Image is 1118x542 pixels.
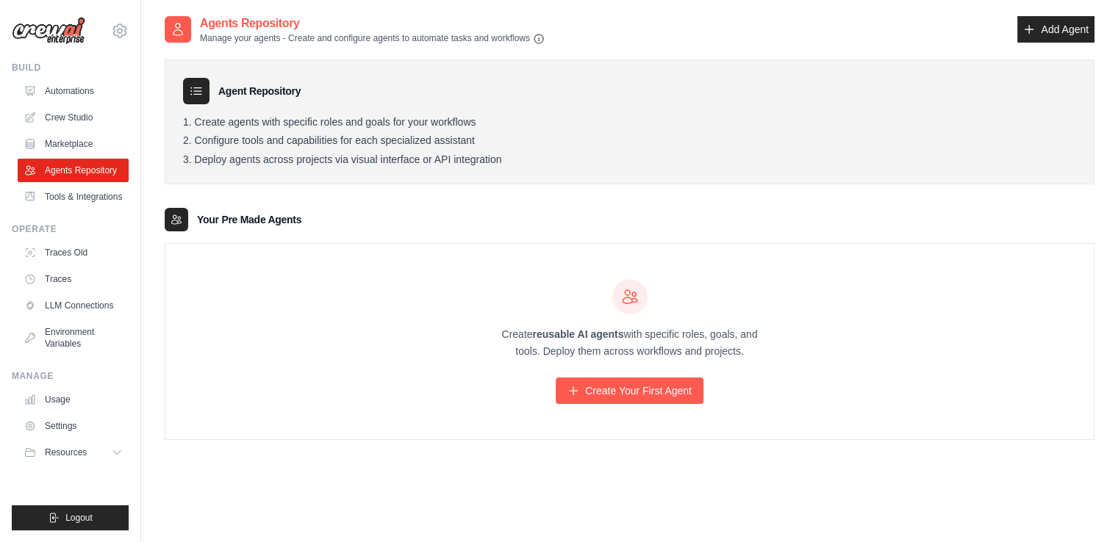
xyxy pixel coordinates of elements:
[12,17,85,45] img: Logo
[18,320,129,355] a: Environment Variables
[12,370,129,382] div: Manage
[45,447,87,458] span: Resources
[218,84,301,98] h3: Agent Repository
[489,326,771,360] p: Create with specific roles, goals, and tools. Deploy them across workflows and projects.
[556,377,703,404] a: Create Your First Agent
[12,223,129,235] div: Operate
[18,388,129,411] a: Usage
[18,185,129,209] a: Tools & Integrations
[18,267,129,291] a: Traces
[183,153,1076,167] li: Deploy agents across projects via visual interface or API integration
[197,212,301,227] h3: Your Pre Made Agents
[65,512,93,524] span: Logout
[200,15,545,32] h2: Agents Repository
[18,132,129,156] a: Marketplace
[18,106,129,129] a: Crew Studio
[18,79,129,103] a: Automations
[18,441,129,464] button: Resources
[532,328,623,340] strong: reusable AI agents
[18,241,129,264] a: Traces Old
[18,414,129,438] a: Settings
[200,32,545,45] p: Manage your agents - Create and configure agents to automate tasks and workflows
[183,116,1076,129] li: Create agents with specific roles and goals for your workflows
[183,134,1076,148] li: Configure tools and capabilities for each specialized assistant
[18,294,129,317] a: LLM Connections
[1017,16,1094,43] a: Add Agent
[12,505,129,530] button: Logout
[18,159,129,182] a: Agents Repository
[12,62,129,73] div: Build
